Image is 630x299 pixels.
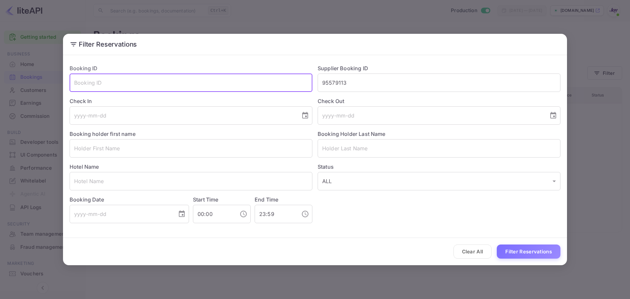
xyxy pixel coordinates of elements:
[70,163,99,170] label: Hotel Name
[70,106,296,125] input: yyyy-mm-dd
[318,163,560,171] label: Status
[70,205,173,223] input: yyyy-mm-dd
[237,207,250,221] button: Choose time, selected time is 12:00 AM
[193,205,234,223] input: hh:mm
[255,205,296,223] input: hh:mm
[193,196,219,203] label: Start Time
[63,34,567,55] h2: Filter Reservations
[299,207,312,221] button: Choose time, selected time is 11:59 PM
[70,139,312,158] input: Holder First Name
[318,131,386,137] label: Booking Holder Last Name
[175,207,188,221] button: Choose date
[318,139,560,158] input: Holder Last Name
[318,106,544,125] input: yyyy-mm-dd
[497,245,560,259] button: Filter Reservations
[70,172,312,190] input: Hotel Name
[318,65,368,72] label: Supplier Booking ID
[318,74,560,92] input: Supplier Booking ID
[318,97,560,105] label: Check Out
[255,196,278,203] label: End Time
[70,74,312,92] input: Booking ID
[70,97,312,105] label: Check In
[453,245,492,259] button: Clear All
[299,109,312,122] button: Choose date
[70,131,136,137] label: Booking holder first name
[318,172,560,190] div: ALL
[547,109,560,122] button: Choose date
[70,196,189,203] label: Booking Date
[70,65,98,72] label: Booking ID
